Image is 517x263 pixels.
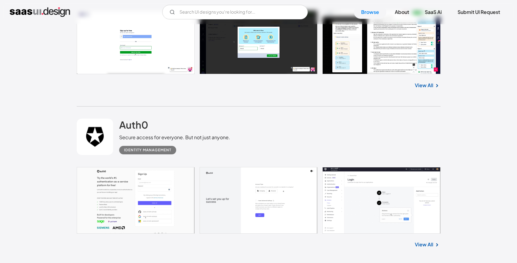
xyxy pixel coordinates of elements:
[415,241,433,248] a: View All
[415,82,433,89] a: View All
[354,5,386,19] a: Browse
[388,5,416,19] a: About
[10,7,70,17] a: home
[450,5,507,19] a: Submit UI Request
[119,134,230,141] div: Secure access for everyone. But not just anyone.
[162,5,308,19] form: Email Form
[124,146,171,154] div: Identity Management
[119,119,148,134] a: Auth0
[119,119,148,131] h2: Auth0
[418,5,449,19] a: SaaS Ai
[162,5,308,19] input: Search UI designs you're looking for...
